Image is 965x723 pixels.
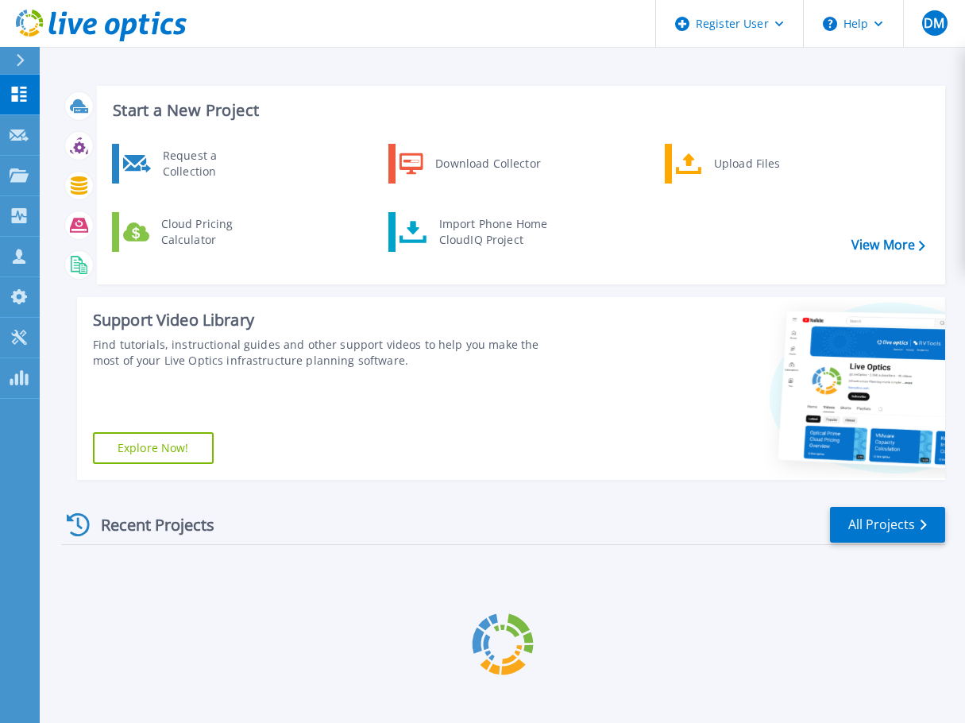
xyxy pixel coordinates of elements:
[665,144,828,184] a: Upload Files
[153,216,271,248] div: Cloud Pricing Calculator
[851,238,925,253] a: View More
[113,102,924,119] h3: Start a New Project
[93,310,543,331] div: Support Video Library
[431,216,555,248] div: Import Phone Home CloudIQ Project
[830,507,945,543] a: All Projects
[155,148,271,180] div: Request a Collection
[61,505,236,544] div: Recent Projects
[427,148,547,180] div: Download Collector
[93,432,214,464] a: Explore Now!
[112,144,275,184] a: Request a Collection
[93,337,543,369] div: Find tutorials, instructional guides and other support videos to help you make the most of your L...
[112,212,275,252] a: Cloud Pricing Calculator
[388,144,551,184] a: Download Collector
[706,148,824,180] div: Upload Files
[924,17,944,29] span: DM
